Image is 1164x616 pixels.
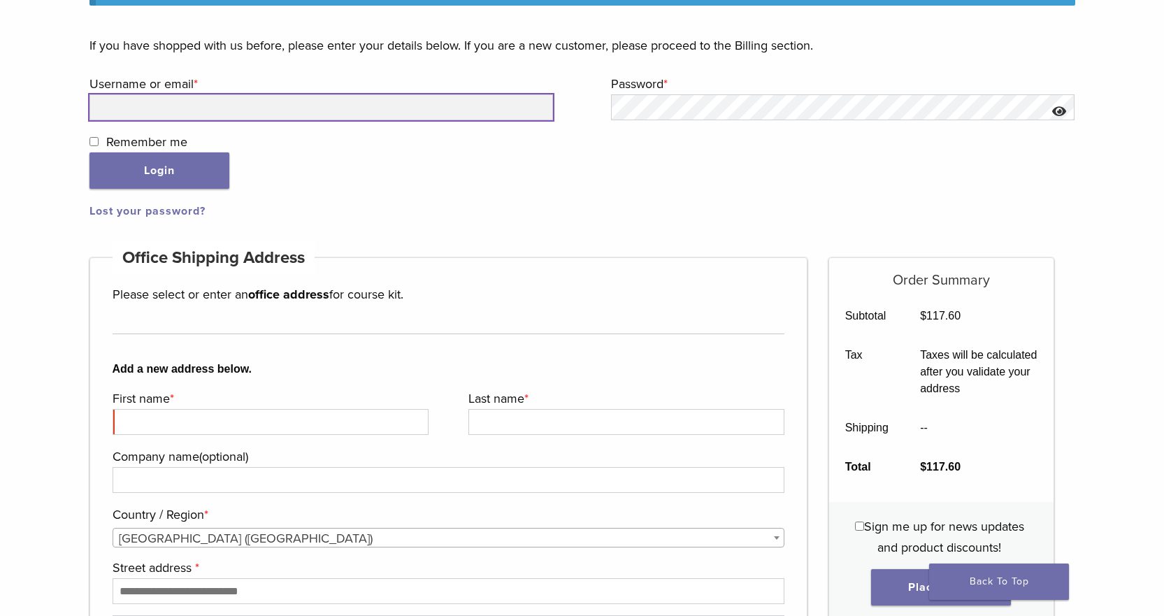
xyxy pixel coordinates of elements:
[89,137,99,146] input: Remember me
[248,287,329,302] strong: office address
[871,569,1011,606] button: Place order
[113,504,782,525] label: Country / Region
[113,284,785,305] p: Please select or enter an for course kit.
[113,241,315,275] h4: Office Shipping Address
[113,388,425,409] label: First name
[920,422,928,434] span: --
[89,204,206,218] a: Lost your password?
[920,461,961,473] bdi: 117.60
[113,529,784,548] span: United States (US)
[920,461,926,473] span: $
[113,446,782,467] label: Company name
[829,408,905,447] th: Shipping
[199,449,248,464] span: (optional)
[829,336,905,408] th: Tax
[855,522,864,531] input: Sign me up for news updates and product discounts!
[468,388,781,409] label: Last name
[920,310,961,322] bdi: 117.60
[920,310,926,322] span: $
[905,336,1054,408] td: Taxes will be calculated after you validate your address
[1044,94,1075,130] button: Show password
[829,258,1054,289] h5: Order Summary
[864,519,1024,555] span: Sign me up for news updates and product discounts!
[89,152,229,189] button: Login
[829,447,905,487] th: Total
[106,134,187,150] span: Remember me
[89,73,550,94] label: Username or email
[113,528,785,547] span: Country / Region
[929,564,1069,600] a: Back To Top
[89,35,1075,56] p: If you have shopped with us before, please enter your details below. If you are a new customer, p...
[113,361,785,378] b: Add a new address below.
[113,557,782,578] label: Street address
[611,73,1072,94] label: Password
[829,296,905,336] th: Subtotal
